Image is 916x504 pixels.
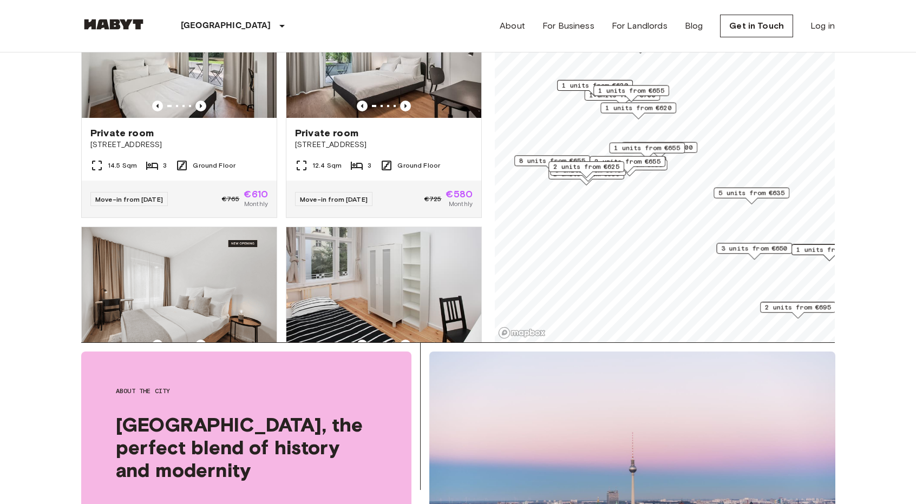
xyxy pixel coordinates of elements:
[286,227,481,357] img: Marketing picture of unit DE-01-232-03M
[222,194,240,204] span: €765
[592,160,668,176] div: Map marker
[368,161,371,170] span: 3
[81,19,146,30] img: Habyt
[717,243,793,260] div: Map marker
[548,169,624,185] div: Map marker
[542,19,594,32] a: For Business
[195,101,206,111] button: Previous image
[585,90,660,107] div: Map marker
[498,327,546,339] a: Mapbox logo
[400,101,411,111] button: Previous image
[548,161,624,178] div: Map marker
[594,157,660,167] span: 2 units from €655
[95,195,163,203] span: Move-in from [DATE]
[500,19,525,32] a: About
[791,244,867,261] div: Map marker
[598,86,664,96] span: 1 units from €655
[600,103,676,120] div: Map marker
[609,143,685,160] div: Map marker
[720,15,793,37] a: Get in Touch
[116,413,377,481] span: [GEOGRAPHIC_DATA], the perfect blend of history and modernity
[90,127,154,140] span: Private room
[195,340,206,350] button: Previous image
[357,101,368,111] button: Previous image
[685,19,703,32] a: Blog
[312,161,342,170] span: 12.4 Sqm
[295,127,358,140] span: Private room
[449,199,473,209] span: Monthly
[796,245,862,255] span: 1 units from €675
[400,340,411,350] button: Previous image
[116,386,377,396] span: About the city
[760,302,836,319] div: Map marker
[424,194,442,204] span: €725
[244,189,268,199] span: €610
[193,161,235,170] span: Ground Floor
[152,101,163,111] button: Previous image
[286,227,482,457] a: Marketing picture of unit DE-01-232-03MPrevious imagePrevious imagePrivate room[STREET_ADDRESS]9 ...
[612,19,668,32] a: For Landlords
[603,37,678,54] div: Map marker
[722,243,788,253] span: 3 units from €650
[765,302,831,312] span: 2 units from €695
[514,155,590,172] div: Map marker
[590,90,656,100] span: 1 units from €700
[591,156,666,173] div: Map marker
[810,19,835,32] a: Log in
[614,143,680,153] span: 1 units from €655
[357,340,368,350] button: Previous image
[81,227,277,457] a: Marketing picture of unit DE-01-262-002-02Previous imagePrevious imagePrivate room[STREET_ADDRESS...
[90,140,268,150] span: [STREET_ADDRESS]
[626,143,692,152] span: 1 units from €700
[714,188,789,204] div: Map marker
[152,340,163,350] button: Previous image
[108,161,137,170] span: 14.5 Sqm
[446,189,473,199] span: €580
[163,161,167,170] span: 3
[593,85,669,102] div: Map marker
[590,156,665,173] div: Map marker
[557,80,633,97] div: Map marker
[605,103,671,113] span: 1 units from €620
[82,227,277,357] img: Marketing picture of unit DE-01-262-002-02
[550,165,626,182] div: Map marker
[300,195,368,203] span: Move-in from [DATE]
[244,199,268,209] span: Monthly
[718,188,784,198] span: 5 units from €635
[553,162,619,171] span: 2 units from €625
[397,161,440,170] span: Ground Floor
[181,19,271,32] p: [GEOGRAPHIC_DATA]
[295,140,473,150] span: [STREET_ADDRESS]
[519,156,585,165] span: 8 units from €655
[621,142,697,159] div: Map marker
[562,81,628,90] span: 1 units from €620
